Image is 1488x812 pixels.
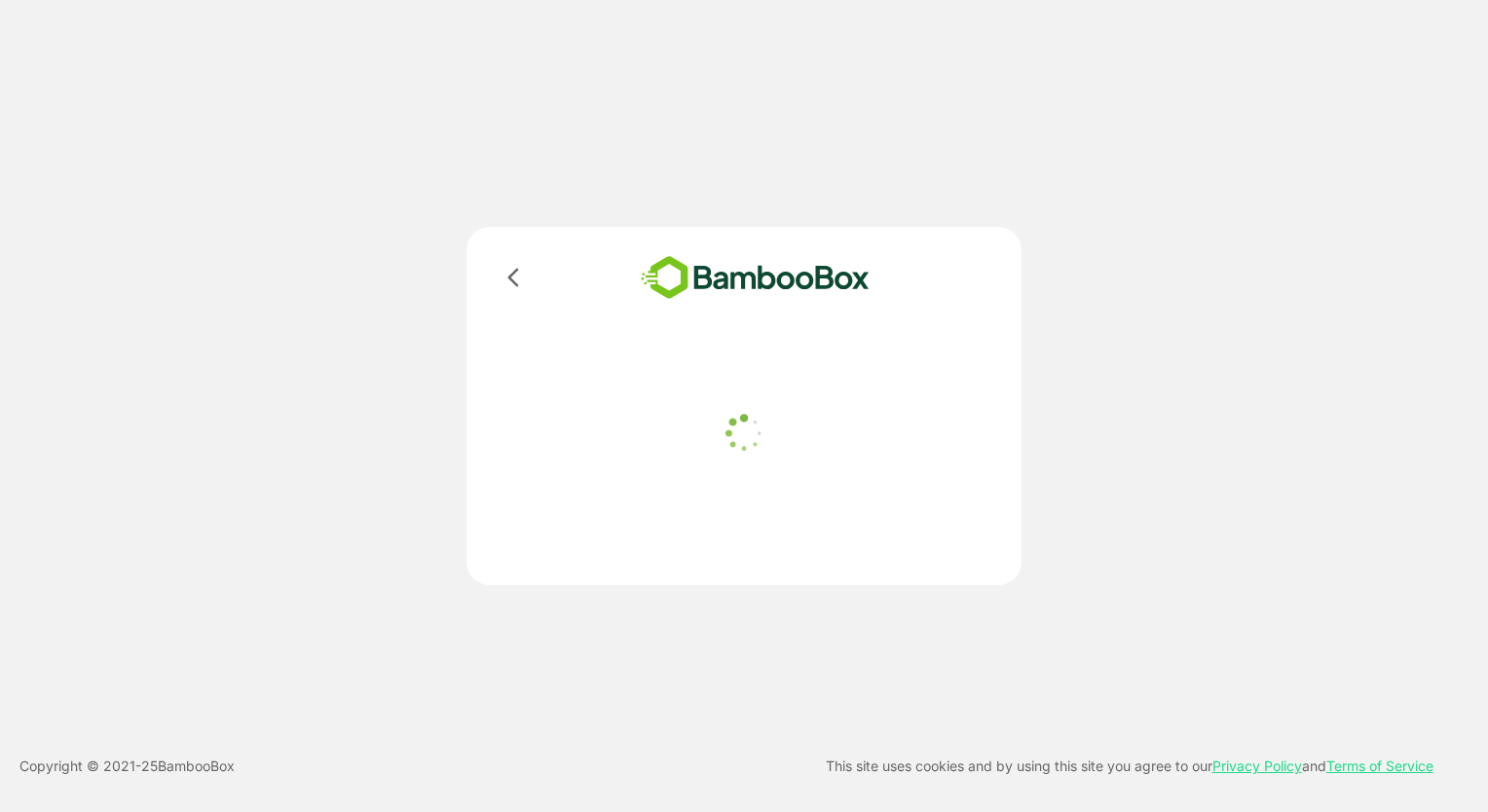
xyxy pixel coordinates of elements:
[19,755,235,778] p: Copyright © 2021- 25 BambooBox
[1212,757,1302,774] a: Privacy Policy
[826,755,1433,778] p: This site uses cookies and by using this site you agree to our and
[720,409,768,458] img: loader
[613,250,898,306] img: bamboobox
[1326,757,1433,774] a: Terms of Service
